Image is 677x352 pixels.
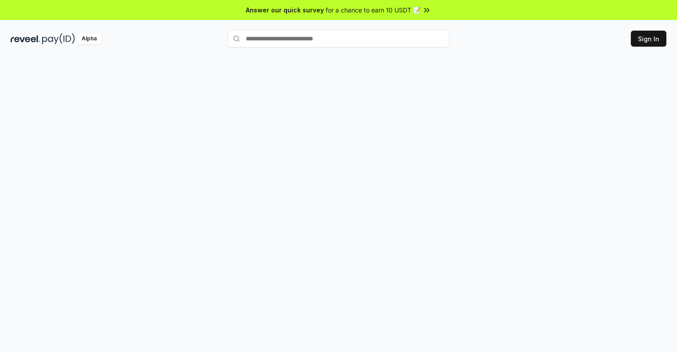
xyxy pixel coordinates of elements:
[246,5,324,15] span: Answer our quick survey
[77,33,102,44] div: Alpha
[42,33,75,44] img: pay_id
[326,5,421,15] span: for a chance to earn 10 USDT 📝
[631,31,666,47] button: Sign In
[11,33,40,44] img: reveel_dark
